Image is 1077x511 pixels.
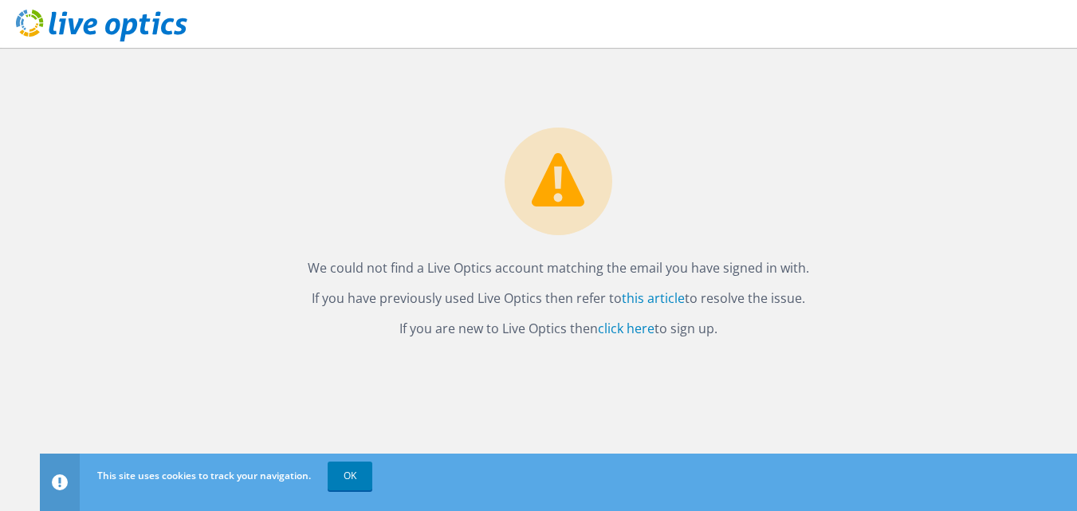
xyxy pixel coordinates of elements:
p: If you are new to Live Optics then to sign up. [56,317,1061,340]
span: This site uses cookies to track your navigation. [97,469,311,482]
p: If you have previously used Live Optics then refer to to resolve the issue. [56,287,1061,309]
a: click here [598,320,654,337]
a: OK [328,462,372,490]
a: this article [622,289,685,307]
p: We could not find a Live Optics account matching the email you have signed in with. [56,257,1061,279]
